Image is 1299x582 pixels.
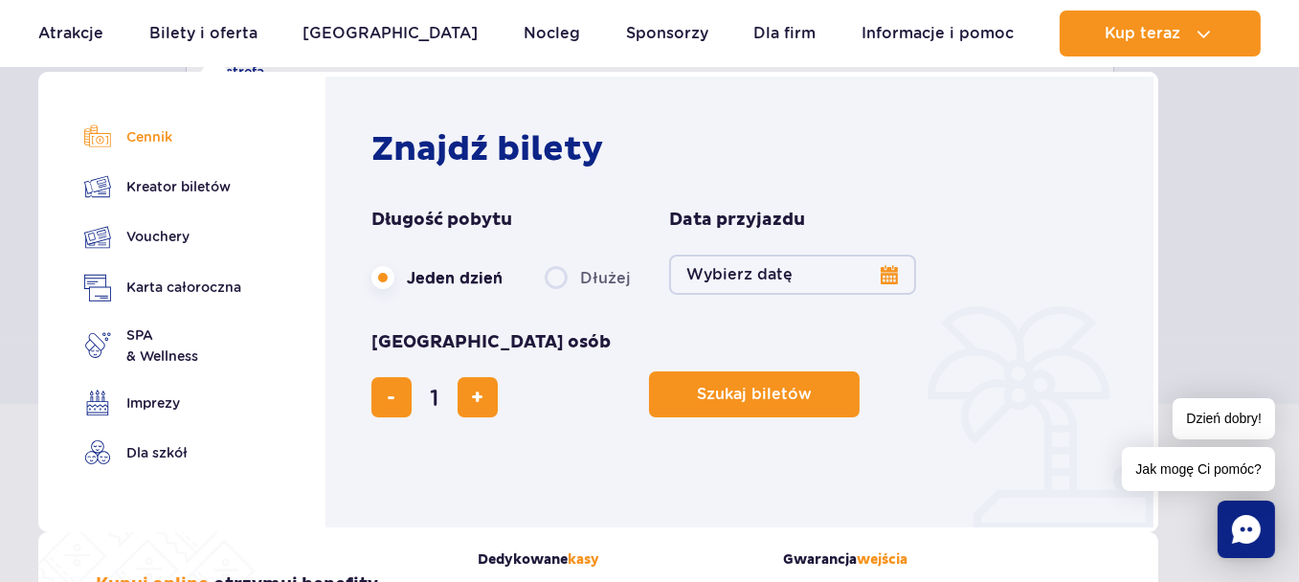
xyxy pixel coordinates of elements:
a: Sponsorzy [626,11,708,56]
button: Kup teraz [1060,11,1261,56]
a: Bilety i oferta [149,11,258,56]
button: dodaj bilet [458,377,498,417]
span: SPA & Wellness [126,325,198,367]
a: Nocleg [524,11,580,56]
a: Kreator biletów [84,173,241,200]
a: Karta całoroczna [84,274,241,302]
label: Dłużej [545,257,631,298]
button: Wybierz datę [669,255,916,295]
a: Dla szkół [84,439,241,466]
span: Długość pobytu [371,209,512,232]
span: Data przyjazdu [669,209,805,232]
strong: Znajdź bilety [371,128,603,170]
span: kasy [568,551,599,568]
a: Cennik [84,123,241,150]
button: Szukaj biletów [649,371,860,417]
input: liczba biletów [412,374,458,420]
a: Vouchery [84,223,241,251]
strong: Gwarancja [783,551,1101,568]
span: Szukaj biletów [697,386,812,403]
span: Dzień dobry! [1173,398,1275,439]
div: Chat [1218,501,1275,558]
span: [GEOGRAPHIC_DATA] osób [371,331,611,354]
a: [GEOGRAPHIC_DATA] [302,11,478,56]
label: Jeden dzień [371,257,503,298]
span: Jak mogę Ci pomóc? [1122,447,1275,491]
span: Kup teraz [1105,25,1180,42]
form: Planowanie wizyty w Park of Poland [371,209,1117,417]
span: wejścia [857,551,907,568]
button: usuń bilet [371,377,412,417]
a: Dla firm [754,11,817,56]
a: SPA& Wellness [84,325,241,367]
a: Imprezy [84,390,241,416]
a: Atrakcje [38,11,103,56]
strong: Dedykowane [478,551,754,568]
a: Informacje i pomoc [862,11,1014,56]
